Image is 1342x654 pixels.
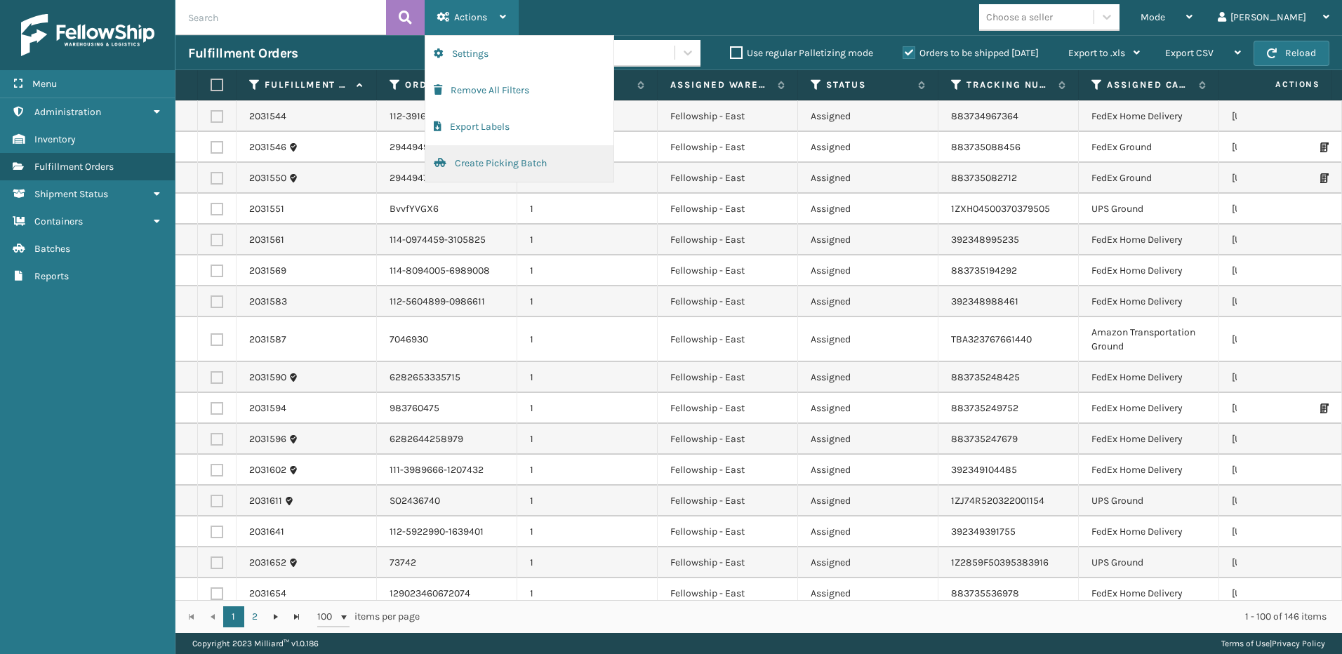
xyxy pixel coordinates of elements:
td: Fellowship - East [658,578,798,609]
td: Assigned [798,516,938,547]
td: 6282653335715 [377,362,517,393]
a: 2031583 [249,295,287,309]
td: Amazon Transportation Ground [1079,317,1219,362]
td: FedEx Home Delivery [1079,225,1219,255]
td: Fellowship - East [658,455,798,486]
span: Inventory [34,133,76,145]
a: 1Z2859F50395383916 [951,556,1049,568]
td: Assigned [798,101,938,132]
td: BvvfYVGX6 [377,194,517,225]
label: Status [826,79,911,91]
td: Assigned [798,194,938,225]
a: Terms of Use [1221,639,1270,648]
a: Go to the next page [265,606,286,627]
label: Assigned Carrier Service [1107,79,1192,91]
td: 1 [517,486,658,516]
i: Print Packing Slip [1320,173,1329,183]
a: 1ZXH04500370379505 [951,203,1050,215]
td: Fellowship - East [658,286,798,317]
td: Assigned [798,455,938,486]
a: 883735082712 [951,172,1017,184]
a: Privacy Policy [1272,639,1325,648]
a: 392348988461 [951,295,1018,307]
a: 2 [244,606,265,627]
a: 883735247679 [951,433,1018,445]
div: | [1221,633,1325,654]
a: 2031561 [249,233,284,247]
td: 111-3989666-1207432 [377,455,517,486]
a: Go to the last page [286,606,307,627]
a: 2031654 [249,587,286,601]
td: 1 [517,547,658,578]
a: 883734967364 [951,110,1018,122]
td: 114-0974459-3105825 [377,225,517,255]
td: 112-5922990-1639401 [377,516,517,547]
td: Fellowship - East [658,225,798,255]
td: Fellowship - East [658,163,798,194]
td: Assigned [798,225,938,255]
a: 883735088456 [951,141,1021,153]
button: Settings [425,36,613,72]
td: Assigned [798,393,938,424]
span: Actions [454,11,487,23]
label: Order Number [405,79,490,91]
label: Assigned Warehouse [670,79,771,91]
td: Fellowship - East [658,516,798,547]
a: 2031641 [249,525,284,539]
a: 883735536978 [951,587,1019,599]
td: Fellowship - East [658,255,798,286]
a: 883735194292 [951,265,1017,276]
td: Assigned [798,317,938,362]
td: 129023460672074 [377,578,517,609]
label: Tracking Number [966,79,1051,91]
span: Mode [1141,11,1165,23]
h3: Fulfillment Orders [188,45,298,62]
span: Go to the last page [291,611,303,622]
td: FedEx Home Delivery [1079,393,1219,424]
a: 2031551 [249,202,284,216]
td: Fellowship - East [658,547,798,578]
td: Fellowship - East [658,424,798,455]
td: UPS Ground [1079,547,1219,578]
td: 112-3916046-4972226 [377,101,517,132]
span: Export CSV [1165,47,1214,59]
td: 1 [517,225,658,255]
td: SO2436740 [377,486,517,516]
td: 1 [517,317,658,362]
td: 114-8094005-6989008 [377,255,517,286]
td: FedEx Home Delivery [1079,455,1219,486]
td: FedEx Home Delivery [1079,255,1219,286]
span: items per page [317,606,420,627]
td: Assigned [798,362,938,393]
a: 2031587 [249,333,286,347]
a: 883735248425 [951,371,1020,383]
a: 883735249752 [951,402,1018,414]
a: 392348995235 [951,234,1019,246]
td: Fellowship - East [658,486,798,516]
td: 983760475 [377,393,517,424]
td: Assigned [798,163,938,194]
td: 1 [517,286,658,317]
td: Assigned [798,578,938,609]
td: 1 [517,194,658,225]
div: 1 - 100 of 146 items [439,610,1327,624]
td: FedEx Home Delivery [1079,286,1219,317]
span: Administration [34,106,101,118]
td: 1 [517,255,658,286]
a: 2031544 [249,109,286,124]
button: Create Picking Batch [425,145,613,182]
td: UPS Ground [1079,194,1219,225]
a: 2031594 [249,401,286,415]
span: Export to .xls [1068,47,1125,59]
label: Fulfillment Order Id [265,79,350,91]
span: Containers [34,215,83,227]
td: FedEx Home Delivery [1079,101,1219,132]
span: Menu [32,78,57,90]
td: Assigned [798,486,938,516]
td: 6282644258979 [377,424,517,455]
td: FedEx Ground [1079,163,1219,194]
td: 294494909 [377,132,517,163]
td: 112-5604899-0986611 [377,286,517,317]
td: 1 [517,362,658,393]
td: Assigned [798,255,938,286]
